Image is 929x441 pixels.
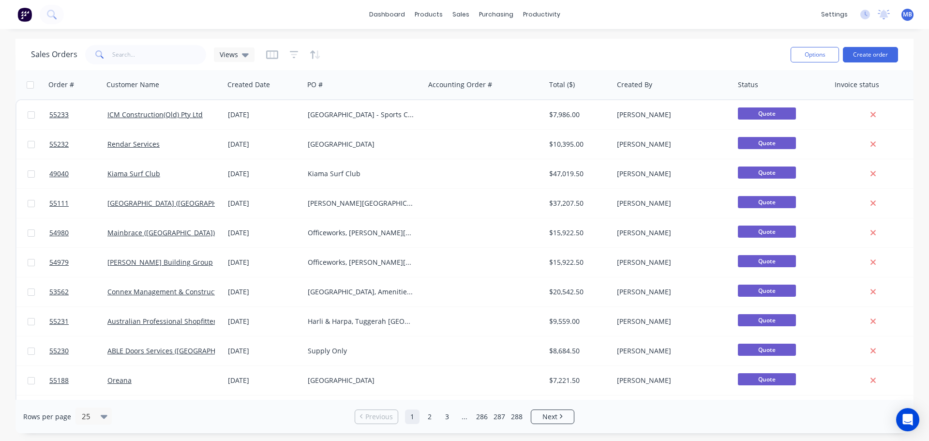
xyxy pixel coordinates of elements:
[422,410,437,424] a: Page 2
[107,258,213,267] a: [PERSON_NAME] Building Group
[49,189,107,218] a: 55111
[308,228,415,238] div: Officeworks, [PERSON_NAME][GEOGRAPHIC_DATA]
[518,7,565,22] div: productivity
[49,307,107,336] a: 55231
[49,317,69,326] span: 55231
[457,410,472,424] a: Jump forward
[49,169,69,179] span: 49040
[228,228,300,238] div: [DATE]
[227,80,270,90] div: Created Date
[549,287,606,297] div: $20,542.50
[48,80,74,90] div: Order #
[549,169,606,179] div: $47,019.50
[617,258,724,267] div: [PERSON_NAME]
[738,285,796,297] span: Quote
[308,169,415,179] div: Kiama Surf Club
[308,110,415,120] div: [GEOGRAPHIC_DATA] - Sports Courts
[107,139,160,149] a: Rendar Services
[738,196,796,208] span: Quote
[738,167,796,179] span: Quote
[49,287,69,297] span: 53562
[107,228,215,237] a: Mainbrace ([GEOGRAPHIC_DATA])
[549,376,606,385] div: $7,221.50
[107,198,270,208] a: [GEOGRAPHIC_DATA] ([GEOGRAPHIC_DATA]) Pty Ltd
[617,376,724,385] div: [PERSON_NAME]
[228,169,300,179] div: [DATE]
[509,410,524,424] a: Page 288
[738,226,796,238] span: Quote
[617,317,724,326] div: [PERSON_NAME]
[308,376,415,385] div: [GEOGRAPHIC_DATA]
[549,198,606,208] div: $37,207.50
[107,287,251,296] a: Connex Management & Construction Pty Ltd
[49,248,107,277] a: 54979
[23,412,71,422] span: Rows per page
[308,139,415,149] div: [GEOGRAPHIC_DATA]
[49,366,107,395] a: 55188
[448,7,474,22] div: sales
[738,137,796,149] span: Quote
[549,110,606,120] div: $7,986.00
[549,80,575,90] div: Total ($)
[49,218,107,247] a: 54980
[49,228,69,238] span: 54980
[228,346,300,356] div: [DATE]
[903,10,912,19] span: MB
[49,336,107,365] a: 55230
[617,228,724,238] div: [PERSON_NAME]
[475,410,489,424] a: Page 286
[617,110,724,120] div: [PERSON_NAME]
[228,258,300,267] div: [DATE]
[410,7,448,22] div: products
[107,169,160,178] a: Kiama Surf Club
[308,346,415,356] div: Supply Only
[308,317,415,326] div: Harli & Harpa, Tuggerah [GEOGRAPHIC_DATA]
[549,258,606,267] div: $15,922.50
[49,376,69,385] span: 55188
[49,258,69,267] span: 54979
[308,258,415,267] div: Officeworks, [PERSON_NAME][GEOGRAPHIC_DATA]
[49,346,69,356] span: 55230
[49,395,107,425] a: 55228
[617,80,652,90] div: Created By
[107,317,220,326] a: Australian Professional Shopfitters
[364,7,410,22] a: dashboard
[112,45,207,64] input: Search...
[107,110,203,119] a: ICM Construction(Qld) Pty Ltd
[843,47,898,62] button: Create order
[738,344,796,356] span: Quote
[617,139,724,149] div: [PERSON_NAME]
[308,198,415,208] div: [PERSON_NAME][GEOGRAPHIC_DATA], [GEOGRAPHIC_DATA] [GEOGRAPHIC_DATA]
[896,408,919,431] div: Open Intercom Messenger
[49,100,107,129] a: 55233
[107,376,132,385] a: Oreana
[617,169,724,179] div: [PERSON_NAME]
[17,7,32,22] img: Factory
[474,7,518,22] div: purchasing
[49,277,107,306] a: 53562
[791,47,839,62] button: Options
[405,410,420,424] a: Page 1 is your current page
[228,376,300,385] div: [DATE]
[106,80,159,90] div: Customer Name
[307,80,323,90] div: PO #
[228,198,300,208] div: [DATE]
[440,410,454,424] a: Page 3
[49,198,69,208] span: 55111
[617,346,724,356] div: [PERSON_NAME]
[220,49,238,60] span: Views
[738,107,796,120] span: Quote
[228,139,300,149] div: [DATE]
[617,287,724,297] div: [PERSON_NAME]
[365,412,393,422] span: Previous
[49,130,107,159] a: 55232
[549,346,606,356] div: $8,684.50
[531,412,574,422] a: Next page
[738,314,796,326] span: Quote
[228,317,300,326] div: [DATE]
[228,287,300,297] div: [DATE]
[835,80,879,90] div: Invoice status
[228,110,300,120] div: [DATE]
[107,346,269,355] a: ABLE Doors Services ([GEOGRAPHIC_DATA]) Pty Ltd
[492,410,507,424] a: Page 287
